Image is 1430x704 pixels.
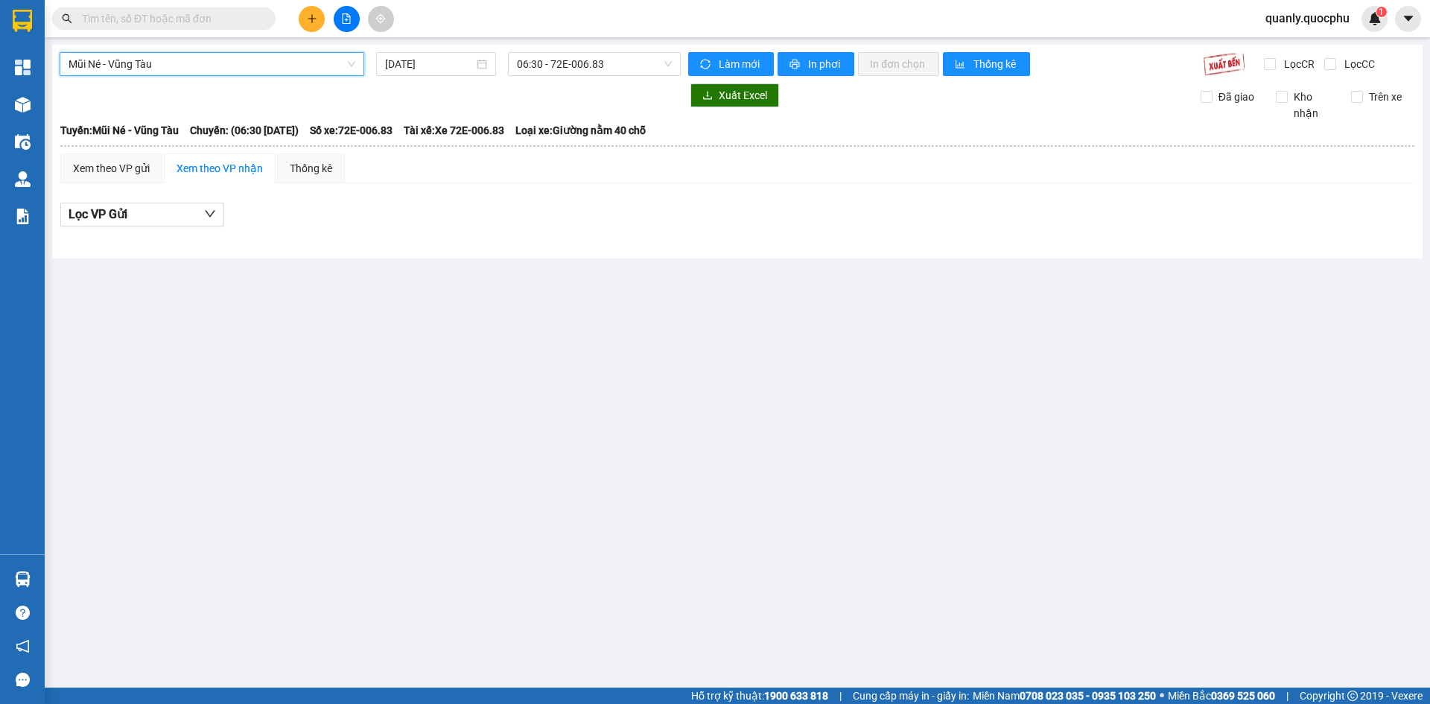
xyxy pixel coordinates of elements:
button: aim [368,6,394,32]
img: warehouse-icon [15,134,31,150]
span: | [1286,688,1288,704]
img: solution-icon [15,209,31,224]
strong: 0708 023 035 - 0935 103 250 [1020,690,1156,702]
img: warehouse-icon [15,171,31,187]
span: Làm mới [719,56,762,72]
span: file-add [341,13,352,24]
span: Lọc VP Gửi [69,205,127,223]
span: Kho nhận [1288,89,1340,121]
span: sync [700,59,713,71]
img: logo-vxr [13,10,32,32]
button: syncLàm mới [688,52,774,76]
span: printer [789,59,802,71]
span: Tài xế: Xe 72E-006.83 [404,122,504,139]
button: plus [299,6,325,32]
img: dashboard-icon [15,60,31,75]
button: printerIn phơi [778,52,854,76]
span: Loại xe: Giường nằm 40 chỗ [515,122,646,139]
div: Xem theo VP gửi [73,160,150,177]
img: warehouse-icon [15,571,31,587]
div: Xem theo VP nhận [177,160,263,177]
span: Chuyến: (06:30 [DATE]) [190,122,299,139]
img: icon-new-feature [1368,12,1382,25]
span: caret-down [1402,12,1415,25]
span: | [839,688,842,704]
button: caret-down [1395,6,1421,32]
b: Tuyến: Mũi Né - Vũng Tàu [60,124,179,136]
span: search [62,13,72,24]
span: Miền Bắc [1168,688,1275,704]
span: down [204,208,216,220]
img: 9k= [1203,52,1245,76]
span: copyright [1347,691,1358,701]
span: Cung cấp máy in - giấy in: [853,688,969,704]
strong: 0369 525 060 [1211,690,1275,702]
span: question-circle [16,606,30,620]
button: Lọc VP Gửi [60,203,224,226]
span: aim [375,13,386,24]
sup: 1 [1376,7,1387,17]
span: 1 [1379,7,1384,17]
span: Đã giao [1213,89,1260,105]
img: warehouse-icon [15,97,31,112]
span: Hỗ trợ kỹ thuật: [691,688,828,704]
button: In đơn chọn [858,52,939,76]
span: Miền Nam [973,688,1156,704]
span: notification [16,639,30,653]
span: ⚪️ [1160,693,1164,699]
span: message [16,673,30,687]
button: file-add [334,6,360,32]
div: Thống kê [290,160,332,177]
span: 06:30 - 72E-006.83 [517,53,672,75]
span: Lọc CR [1278,56,1317,72]
input: 12/08/2025 [385,56,474,72]
span: Lọc CC [1338,56,1377,72]
span: In phơi [808,56,842,72]
strong: 1900 633 818 [764,690,828,702]
span: bar-chart [955,59,967,71]
span: Số xe: 72E-006.83 [310,122,393,139]
input: Tìm tên, số ĐT hoặc mã đơn [82,10,258,27]
span: quanly.quocphu [1253,9,1361,28]
span: Thống kê [973,56,1018,72]
span: Trên xe [1363,89,1408,105]
button: downloadXuất Excel [690,83,779,107]
span: Mũi Né - Vũng Tàu [69,53,355,75]
span: plus [307,13,317,24]
button: bar-chartThống kê [943,52,1030,76]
